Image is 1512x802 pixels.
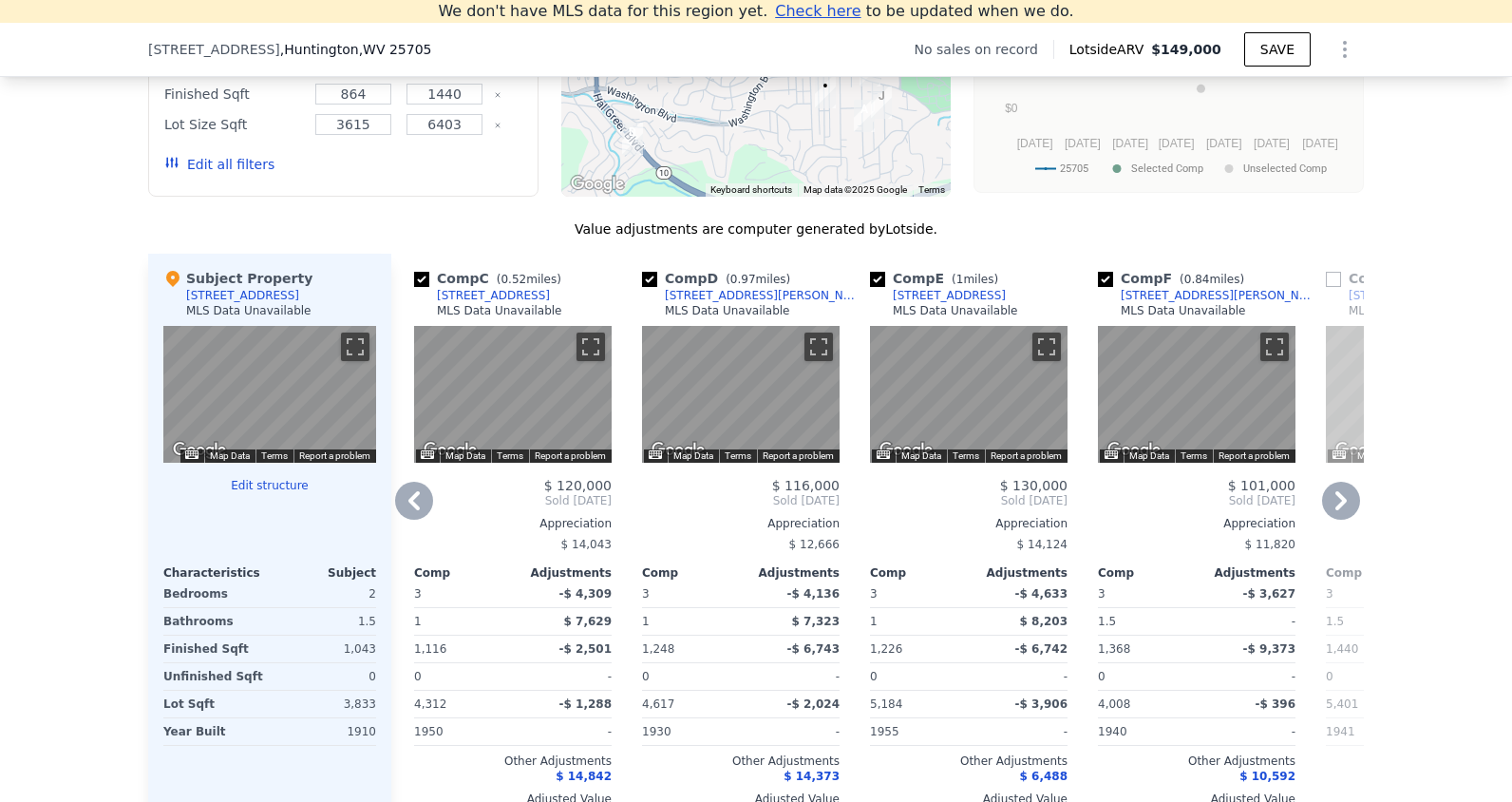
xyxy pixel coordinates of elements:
div: [STREET_ADDRESS] [893,288,1006,303]
span: -$ 396 [1255,697,1295,711]
button: Toggle fullscreen view [804,333,833,361]
a: Open this area in Google Maps (opens a new window) [168,438,231,463]
button: Keyboard shortcuts [1105,450,1118,459]
text: [DATE] [1206,137,1242,150]
div: Map [163,326,376,463]
div: Comp [1098,565,1197,581]
button: Clear [494,91,501,99]
div: Subject [270,565,376,581]
button: Map Data [445,449,485,463]
div: 1910 [274,718,376,745]
div: [STREET_ADDRESS] [1349,288,1462,303]
button: Show Options [1326,30,1364,68]
div: 2 [274,581,376,607]
div: [STREET_ADDRESS] [437,288,550,303]
span: -$ 4,633 [1015,587,1068,601]
div: Map [642,326,840,463]
span: [STREET_ADDRESS] [148,40,280,59]
div: - [1200,663,1295,690]
div: MLS Data Unavailable [665,303,790,318]
div: 1,043 [274,636,376,662]
div: Adjustments [513,565,612,581]
a: [STREET_ADDRESS][PERSON_NAME] [642,288,862,303]
div: 1 [870,608,965,635]
a: Report a problem [763,450,834,461]
text: Unselected Comp [1243,162,1327,175]
span: 1 [956,273,964,286]
span: $ 7,629 [564,615,612,628]
span: $ 10,592 [1239,770,1295,783]
a: Report a problem [991,450,1062,461]
span: Sold [DATE] [870,493,1068,508]
div: Finished Sqft [163,636,266,662]
span: 3 [642,587,650,601]
div: Map [414,326,612,463]
div: - [973,663,1068,690]
span: 3 [1326,587,1333,601]
div: 209 Green Oak Dr [863,79,899,126]
button: Keyboard shortcuts [421,450,434,459]
div: 1 [414,608,509,635]
div: Subject Property [163,269,312,288]
div: Comp C [414,269,569,288]
div: MLS Data Unavailable [186,303,312,318]
a: Open this area in Google Maps (opens a new window) [566,172,629,197]
div: Comp D [642,269,798,288]
span: 4,312 [414,697,446,711]
div: 1930 [642,718,737,745]
span: 1,226 [870,642,902,656]
div: MLS Data Unavailable [1349,303,1474,318]
a: Terms (opens in new tab) [1181,450,1207,461]
div: Street View [870,326,1068,463]
button: Keyboard shortcuts [185,450,198,459]
button: Map Data [1357,449,1397,463]
span: $ 14,373 [784,770,840,783]
img: Google [647,438,709,463]
div: Other Adjustments [414,754,612,769]
a: Open this area in Google Maps (opens a new window) [875,438,937,463]
div: Bathrooms [163,608,266,635]
a: Terms (opens in new tab) [497,450,523,461]
span: 5,401 [1326,697,1358,711]
div: Street View [1098,326,1295,463]
span: 1,440 [1326,642,1358,656]
span: 0.52 [501,273,526,286]
div: Other Adjustments [870,754,1068,769]
div: Unfinished Sqft [163,663,266,690]
a: Report a problem [299,450,370,461]
span: ( miles) [718,273,798,286]
div: Street View [414,326,612,463]
span: 0.97 [730,273,756,286]
button: Toggle fullscreen view [1032,333,1061,361]
a: Open this area in Google Maps (opens a new window) [419,438,482,463]
div: - [517,718,612,745]
div: Adjustments [969,565,1068,581]
span: $ 14,043 [561,538,612,551]
div: Comp [414,565,513,581]
div: 3,833 [274,691,376,717]
a: [STREET_ADDRESS][PERSON_NAME] [1098,288,1318,303]
span: 4,008 [1098,697,1130,711]
div: Bedrooms [163,581,266,607]
div: Adjustments [741,565,840,581]
div: MLS Data Unavailable [437,303,562,318]
div: 1941 [1326,718,1421,745]
div: Other Adjustments [642,754,840,769]
div: Adjustments [1197,565,1295,581]
text: L [1198,67,1203,78]
div: 1.5 [1326,608,1421,635]
span: -$ 6,743 [787,642,840,656]
div: Lot Sqft [163,691,266,717]
span: -$ 2,501 [559,642,612,656]
span: $ 130,000 [1000,478,1068,493]
span: 0.84 [1184,273,1210,286]
div: Comp [870,565,969,581]
a: Terms (opens in new tab) [725,450,751,461]
div: Comp E [870,269,1006,288]
span: 0 [1326,670,1333,683]
div: Appreciation [1098,516,1295,531]
div: - [745,663,840,690]
span: 1,248 [642,642,674,656]
div: Other Adjustments [1098,754,1295,769]
div: [STREET_ADDRESS][PERSON_NAME] [1121,288,1318,303]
